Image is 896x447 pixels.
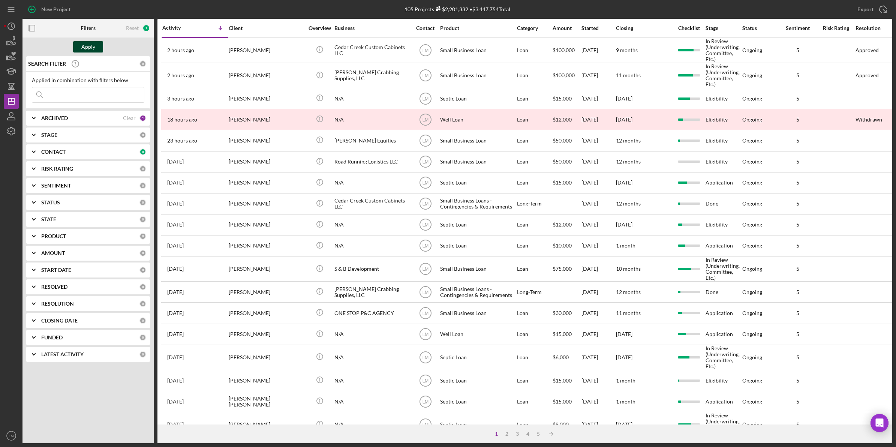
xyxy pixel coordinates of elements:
div: Loan [517,303,552,323]
div: Approved [856,47,879,53]
time: 2025-08-21 22:59 [167,378,184,384]
span: $10,000 [553,242,572,249]
span: $15,000 [553,95,572,102]
span: $12,000 [553,221,572,228]
time: 2025-09-04 01:02 [167,117,197,123]
time: 2025-09-04 16:37 [167,72,194,78]
div: [PERSON_NAME] [229,194,304,214]
time: 12 months [616,137,641,144]
text: LM [422,201,429,207]
div: Septic Loan [440,173,515,193]
div: Ongoing [742,180,762,186]
div: Small Business Loan [440,38,515,62]
div: 1 [139,115,146,121]
div: Application [706,236,742,256]
div: 0 [139,334,146,341]
div: [PERSON_NAME] [229,88,304,108]
div: N/A [334,324,409,344]
div: [PERSON_NAME] Equities [334,130,409,150]
div: 0 [139,60,146,67]
time: 2025-08-28 15:07 [167,331,184,337]
time: 2025-09-04 16:49 [167,47,194,53]
div: 3 [512,431,523,437]
text: LM [422,138,429,144]
b: CLOSING DATE [41,318,78,324]
text: LM [422,159,429,165]
div: Export [857,2,874,17]
div: [PERSON_NAME] [229,303,304,323]
div: 5 [779,243,817,249]
div: Small Business Loan [440,303,515,323]
div: N/A [334,391,409,411]
div: Clear [123,115,136,121]
time: 11 months [616,310,641,316]
b: SEARCH FILTER [28,61,66,67]
div: Application [706,303,742,323]
div: [DATE] [581,88,615,108]
time: 2025-08-19 16:42 [167,421,184,427]
b: AMOUNT [41,250,65,256]
time: 12 months [616,289,641,295]
span: $8,000 [553,421,569,427]
div: 5 [779,331,817,337]
text: LM [422,180,429,186]
div: Ongoing [742,354,762,360]
text: LM [422,96,429,101]
div: Status [742,25,778,31]
div: Loan [517,257,552,281]
div: Ongoing [742,310,762,316]
div: Long-Term [517,282,552,302]
div: Ongoing [742,47,762,53]
div: In Review (Underwriting, Committee, Etc.) [706,257,742,281]
div: [DATE] [581,412,615,436]
div: 5 [779,421,817,427]
div: Done [706,194,742,214]
div: Long-Term [517,194,552,214]
b: Filters [81,25,96,31]
div: Loan [517,38,552,62]
div: [PERSON_NAME] [229,370,304,390]
div: Application [706,391,742,411]
div: [PERSON_NAME] [229,257,304,281]
div: Contact [411,25,439,31]
div: 5 [779,310,817,316]
div: Small Business Loan [440,130,515,150]
div: [DATE] [581,370,615,390]
b: PRODUCT [41,233,66,239]
span: $50,000 [553,158,572,165]
div: [PERSON_NAME] Crabbing Supplies, LLC [334,63,409,87]
b: START DATE [41,267,71,273]
button: New Project [22,2,78,17]
div: 0 [139,233,146,240]
time: 12 months [616,158,641,165]
div: New Project [41,2,70,17]
time: 10 months [616,265,641,272]
div: Cedar Creek Custom Cabinets LLC [334,38,409,62]
span: $15,000 [553,377,572,384]
time: 2025-08-29 16:46 [167,310,184,316]
b: FUNDED [41,334,63,340]
b: CONTACT [41,149,66,155]
div: Small Business Loan [440,63,515,87]
div: Apply [81,41,95,52]
time: 2025-09-03 18:12 [167,159,184,165]
div: Small Business Loans - Contingencies & Requirements [440,282,515,302]
div: 0 [139,250,146,256]
div: [PERSON_NAME] [229,282,304,302]
div: 0 [139,199,146,206]
b: RESOLUTION [41,301,74,307]
div: N/A [334,215,409,235]
div: [PERSON_NAME] [229,130,304,150]
div: N/A [334,345,409,369]
button: Apply [73,41,103,52]
div: Loan [517,88,552,108]
time: 2025-09-04 15:51 [167,96,194,102]
b: RISK RATING [41,166,73,172]
div: Loan [517,370,552,390]
div: [PERSON_NAME] [229,63,304,87]
div: [PERSON_NAME] [229,38,304,62]
div: Septic Loan [440,215,515,235]
div: [PERSON_NAME] [229,324,304,344]
text: LM [422,422,429,427]
time: 2025-09-02 21:09 [167,243,184,249]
